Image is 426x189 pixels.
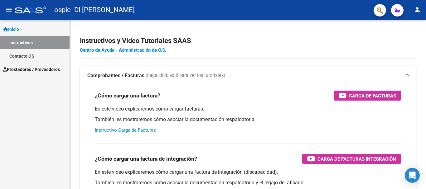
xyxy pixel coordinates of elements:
a: Centro de Ayuda - Administración de O.S. [80,47,166,53]
mat-expansion-panel-header: Comprobantes / Facturas (haga click aquí para ver los tutoriales) [80,66,416,86]
p: También les mostraremos cómo asociar la documentación respaldatoria y el legajo del afiliado. [95,179,401,186]
span: - DI [PERSON_NAME] [71,3,135,17]
mat-icon: person [414,6,421,13]
strong: Comprobantes / Facturas [87,72,144,79]
a: Instructivo Carga de Facturas [95,127,156,133]
span: Carga de Facturas [349,92,396,100]
p: También les mostraremos cómo asociar la documentación respaldatoria. [95,116,401,123]
h3: ¿Cómo cargar una factura? [95,91,160,100]
button: Carga de Facturas Integración [302,154,401,164]
span: (haga click aquí para ver los tutoriales) [146,72,225,79]
span: Carga de Facturas Integración [317,155,396,163]
h2: Instructivos y Video Tutoriales SAAS [80,35,416,47]
mat-icon: menu [5,6,12,13]
div: Open Intercom Messenger [405,168,420,183]
p: En este video explicaremos cómo cargar una factura de integración (discapacidad). [95,169,401,176]
span: Inicio [3,26,19,33]
h3: ¿Cómo cargar una factura de integración? [95,154,197,163]
p: En este video explicaremos cómo cargar facturas. [95,106,401,112]
span: - ospic [49,3,71,17]
span: Prestadores / Proveedores [3,66,60,73]
button: Carga de Facturas [334,91,401,101]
